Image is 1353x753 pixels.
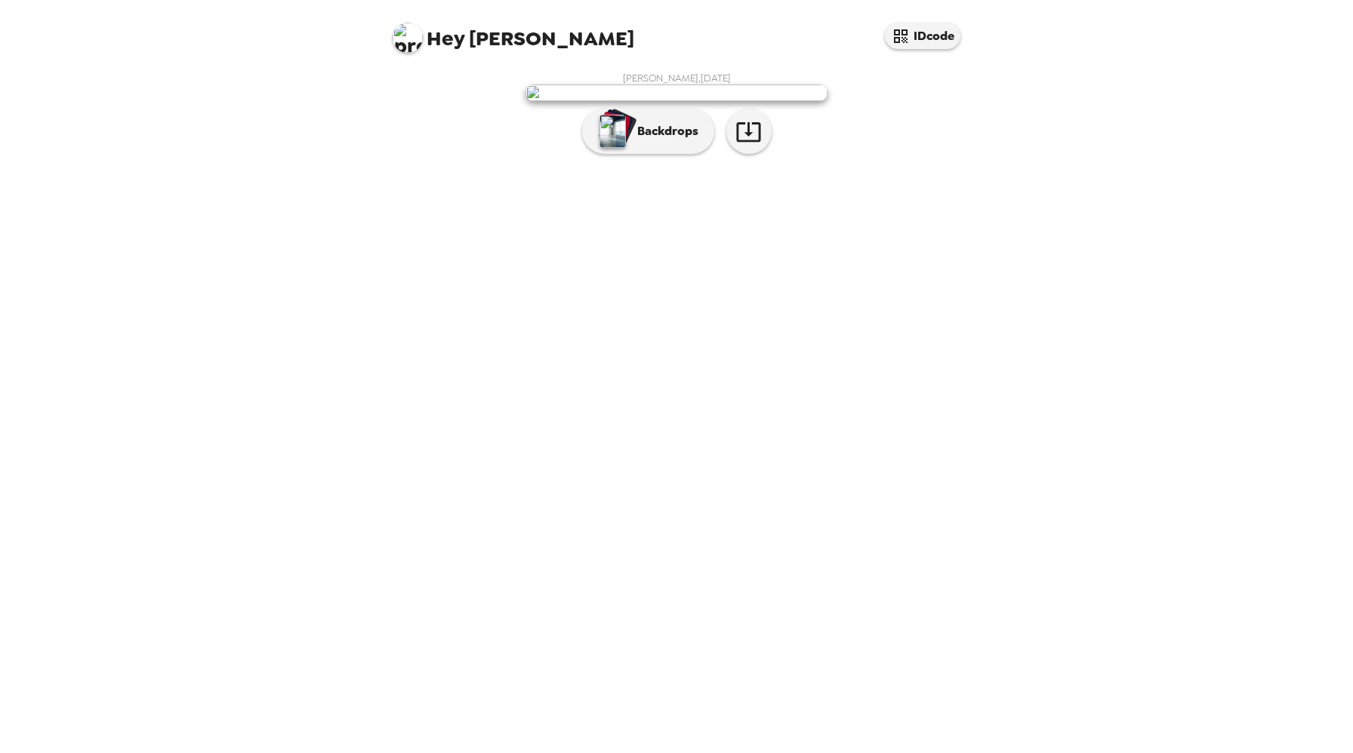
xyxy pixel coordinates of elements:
span: [PERSON_NAME] [393,15,634,49]
p: Backdrops [630,122,698,140]
span: Hey [427,25,464,52]
span: [PERSON_NAME] , [DATE] [623,72,731,85]
img: profile pic [393,23,423,53]
button: IDcode [885,23,960,49]
button: Backdrops [582,109,714,154]
img: user [525,85,828,101]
